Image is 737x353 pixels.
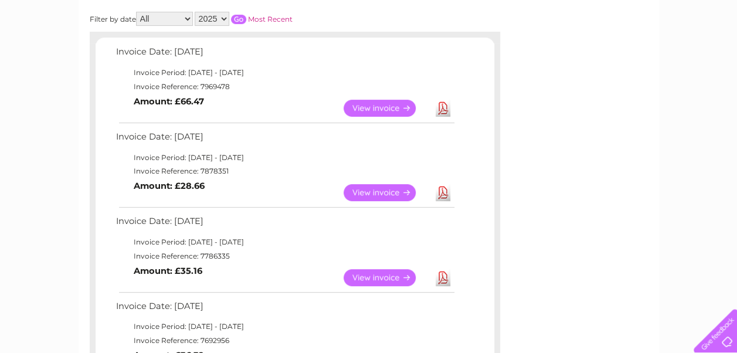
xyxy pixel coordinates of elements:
[26,30,86,66] img: logo.png
[344,269,430,286] a: View
[248,15,293,23] a: Most Recent
[113,249,456,263] td: Invoice Reference: 7786335
[436,100,450,117] a: Download
[134,96,204,107] b: Amount: £66.47
[560,50,586,59] a: Energy
[659,50,688,59] a: Contact
[344,100,430,117] a: View
[113,334,456,348] td: Invoice Reference: 7692956
[113,44,456,66] td: Invoice Date: [DATE]
[635,50,652,59] a: Blog
[134,266,202,276] b: Amount: £35.16
[113,129,456,151] td: Invoice Date: [DATE]
[436,184,450,201] a: Download
[113,66,456,80] td: Invoice Period: [DATE] - [DATE]
[113,213,456,235] td: Invoice Date: [DATE]
[593,50,628,59] a: Telecoms
[113,320,456,334] td: Invoice Period: [DATE] - [DATE]
[113,298,456,320] td: Invoice Date: [DATE]
[698,50,726,59] a: Log out
[113,164,456,178] td: Invoice Reference: 7878351
[436,269,450,286] a: Download
[90,12,398,26] div: Filter by date
[113,80,456,94] td: Invoice Reference: 7969478
[531,50,553,59] a: Water
[344,184,430,201] a: View
[92,6,646,57] div: Clear Business is a trading name of Verastar Limited (registered in [GEOGRAPHIC_DATA] No. 3667643...
[113,235,456,249] td: Invoice Period: [DATE] - [DATE]
[113,151,456,165] td: Invoice Period: [DATE] - [DATE]
[516,6,597,21] a: 0333 014 3131
[134,181,205,191] b: Amount: £28.66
